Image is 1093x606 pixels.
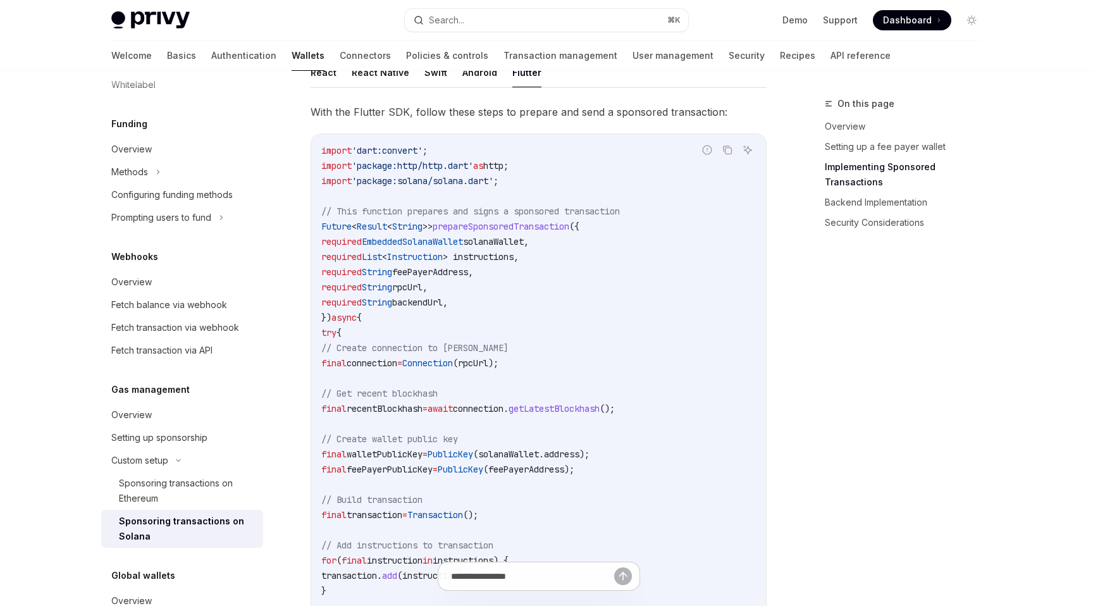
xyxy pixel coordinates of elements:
button: Android [462,58,497,87]
span: feePayerPublicKey [347,464,433,475]
span: ( [337,555,342,566]
a: Demo [782,14,808,27]
span: for [321,555,337,566]
span: String [362,297,392,308]
a: Fetch transaction via API [101,339,263,362]
span: Dashboard [883,14,932,27]
span: Connection [402,357,453,369]
a: Sponsoring transactions on Ethereum [101,472,263,510]
span: On this page [837,96,894,111]
span: final [342,555,367,566]
span: import [321,145,352,156]
span: final [321,509,347,521]
span: solanaWallet, [463,236,529,247]
span: > instructions, [443,251,519,263]
button: React Native [352,58,409,87]
div: Overview [111,275,152,290]
h5: Gas management [111,382,190,397]
a: Implementing Sponsored Transactions [825,157,992,192]
span: PublicKey [428,448,473,460]
div: Overview [111,142,152,157]
a: Sponsoring transactions on Solana [101,510,263,548]
a: Setting up sponsorship [101,426,263,449]
span: = [433,464,438,475]
span: import [321,175,352,187]
span: Instruction [387,251,443,263]
a: Overview [825,116,992,137]
h5: Funding [111,116,147,132]
button: React [311,58,337,87]
a: Fetch balance via webhook [101,294,263,316]
span: = [423,448,428,460]
span: required [321,251,362,263]
h5: Webhooks [111,249,158,264]
span: await [428,403,453,414]
a: Dashboard [873,10,951,30]
span: in [423,555,433,566]
span: }) [321,312,331,323]
span: connection. [453,403,509,414]
a: Backend Implementation [825,192,992,213]
span: connection [347,357,397,369]
div: Methods [111,164,148,180]
a: Fetch transaction via webhook [101,316,263,339]
span: 'dart:convert' [352,145,423,156]
span: final [321,403,347,414]
span: getLatestBlockhash [509,403,600,414]
span: Future [321,221,352,232]
span: // Get recent blockhash [321,388,438,399]
button: Custom setup [101,449,263,472]
span: String [362,266,392,278]
a: Security [729,40,765,71]
div: Overview [111,407,152,423]
span: < [352,221,357,232]
div: Fetch balance via webhook [111,297,227,312]
span: final [321,357,347,369]
span: Transaction [407,509,463,521]
a: Authentication [211,40,276,71]
span: // Create connection to [PERSON_NAME] [321,342,509,354]
button: Swift [424,58,447,87]
a: Recipes [780,40,815,71]
span: instruction [367,555,423,566]
a: Support [823,14,858,27]
a: Configuring funding methods [101,183,263,206]
span: (solanaWallet.address); [473,448,590,460]
span: (); [463,509,478,521]
span: prepareSponsoredTransaction [433,221,569,232]
button: Ask AI [739,142,756,158]
a: Overview [101,138,263,161]
a: Overview [101,404,263,426]
span: { [337,327,342,338]
button: Report incorrect code [699,142,715,158]
span: List [362,251,382,263]
span: // Build transaction [321,494,423,505]
span: ; [423,145,428,156]
a: API reference [831,40,891,71]
span: rpcUrl, [392,281,428,293]
span: With the Flutter SDK, follow these steps to prepare and send a sponsored transaction: [311,103,767,121]
span: backendUrl, [392,297,448,308]
span: instructions) { [433,555,509,566]
span: http; [483,160,509,171]
span: required [321,236,362,247]
span: = [397,357,402,369]
span: EmbeddedSolanaWallet [362,236,463,247]
h5: Global wallets [111,568,175,583]
span: Result [357,221,387,232]
div: Configuring funding methods [111,187,233,202]
a: Policies & controls [406,40,488,71]
button: Search...⌘K [405,9,688,32]
span: required [321,281,362,293]
span: = [402,509,407,521]
span: ⌘ K [667,15,681,25]
button: Methods [101,161,263,183]
a: Connectors [340,40,391,71]
span: walletPublicKey [347,448,423,460]
span: ({ [569,221,579,232]
button: Send message [614,567,632,585]
button: Copy the contents from the code block [719,142,736,158]
span: String [392,221,423,232]
span: final [321,464,347,475]
span: as [473,160,483,171]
